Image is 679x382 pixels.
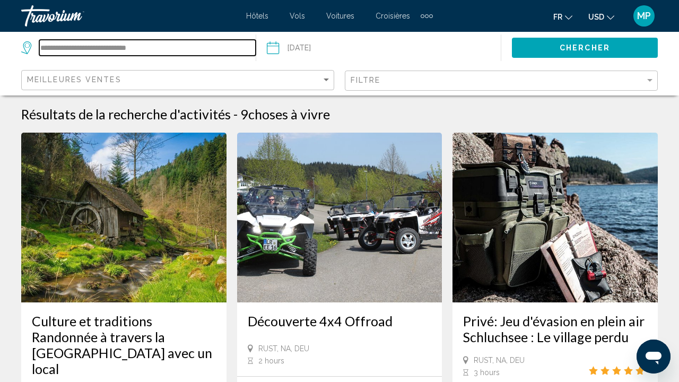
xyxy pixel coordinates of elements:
a: Découverte 4x4 Offroad [248,313,432,329]
button: User Menu [630,5,658,27]
h2: 9 [240,106,330,122]
a: Hôtels [246,12,268,20]
button: Change language [553,9,572,24]
button: Date: Aug 15, 2025 [267,32,501,64]
mat-select: Sort by [27,76,331,85]
span: 2 hours [258,357,284,365]
span: - [233,106,238,122]
a: Croisières [376,12,410,20]
button: Extra navigation items [421,7,433,24]
a: Vols [290,12,305,20]
span: Rust, NA, DEU [258,344,309,353]
span: Rust, NA, DEU [474,356,525,364]
span: Chercher [560,44,610,53]
iframe: Bouton de lancement de la fenêtre de messagerie [637,340,671,374]
button: Chercher [512,38,658,57]
img: 48.jpg [237,133,442,302]
a: Travorium [21,5,236,27]
span: MP [637,11,651,21]
h1: Résultats de la recherche d'activités [21,106,231,122]
span: Filtre [351,76,381,84]
span: USD [588,13,604,21]
button: Change currency [588,9,614,24]
a: Privé: Jeu d'évasion en plein air Schluchsee : Le village perdu [463,313,647,345]
img: 23.jpg [452,133,658,302]
span: choses à vivre [248,106,330,122]
a: Culture et traditions Randonnée à travers la [GEOGRAPHIC_DATA] avec un local [32,313,216,377]
span: Meilleures ventes [27,75,121,84]
img: a4.jpg [21,133,227,302]
a: Voitures [326,12,354,20]
span: fr [553,13,562,21]
span: 3 hours [474,368,500,377]
button: Filter [345,70,658,92]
